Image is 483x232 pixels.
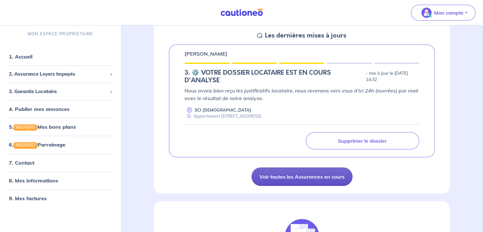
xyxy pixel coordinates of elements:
[9,124,76,130] a: 5.NOUVEAUMes bons plans
[3,138,118,151] div: 6.NOUVEAUParrainage
[9,177,58,184] a: 8. Mes informations
[338,138,387,144] p: Supprimer le dossier
[184,87,419,102] p: Nous avons bien reçu les justificatifs locataire, nous revenons vers vous d'ici 24h (ouvrées) par...
[366,70,419,83] p: - mis à jour le [DATE] 14:32
[265,32,346,39] h5: Les dernières mises à jours
[9,53,32,60] a: 1. Accueil
[434,9,464,17] p: Mon compte
[3,156,118,169] div: 7. Contact
[9,88,107,95] span: 3. Garantie Locataire
[252,167,352,186] a: Voir toutes les Assurances en cours
[9,71,107,78] span: 2. Assurance Loyers Impayés
[411,5,475,21] button: illu_account_valid_menu.svgMon compte
[421,8,432,18] img: illu_account_valid_menu.svg
[28,31,93,37] p: MON ESPACE PROPRIÉTAIRE
[195,107,251,113] p: SCI [DEMOGRAPHIC_DATA]
[9,106,70,112] a: 4. Publier mes annonces
[184,69,363,84] h5: 3.︎ ⚙️ VOTRE DOSSIER LOCATAIRE EST EN COURS D'ANALYSE
[3,50,118,63] div: 1. Accueil
[218,9,265,17] img: Cautioneo
[3,192,118,205] div: 9. Mes factures
[184,113,261,119] div: Appartement [STREET_ADDRESS]
[9,195,47,201] a: 9. Mes factures
[3,68,118,80] div: 2. Assurance Loyers Impayés
[3,103,118,115] div: 4. Publier mes annonces
[3,174,118,187] div: 8. Mes informations
[184,69,419,84] div: state: DOCUMENTS-TO-EVALUATE, Context: LESS-THAN-20-DAYS,CHOOSE-CERTIFICATE,ALONE,LESSOR-DOCUMENTS
[3,85,118,98] div: 3. Garantie Locataire
[9,160,34,166] a: 7. Contact
[306,132,419,149] a: Supprimer le dossier
[184,50,227,58] p: [PERSON_NAME]
[9,141,65,148] a: 6.NOUVEAUParrainage
[3,120,118,133] div: 5.NOUVEAUMes bons plans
